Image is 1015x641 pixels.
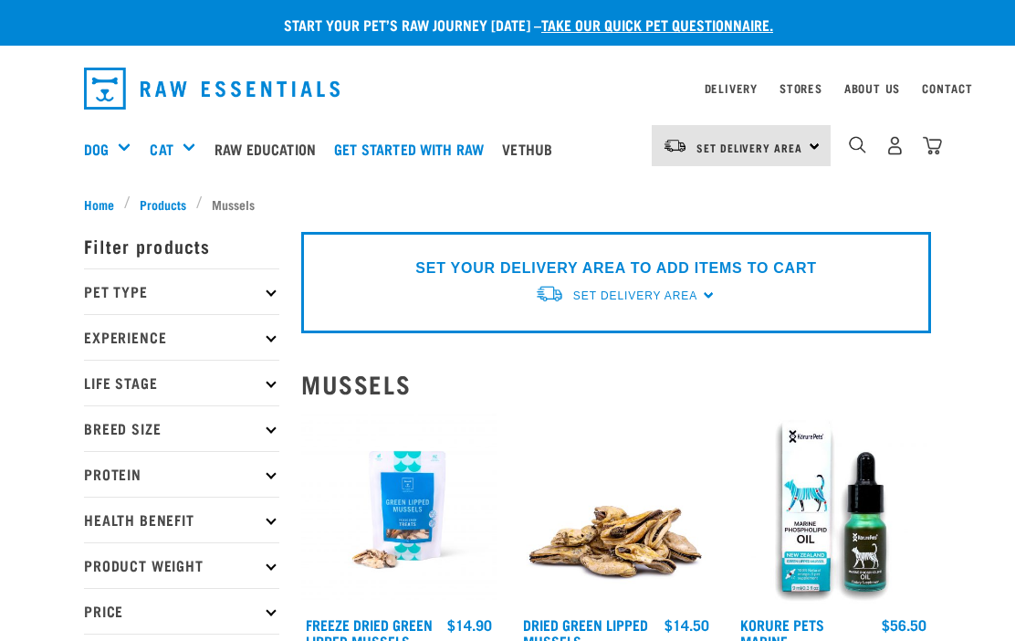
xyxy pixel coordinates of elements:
span: Set Delivery Area [696,144,802,151]
div: $14.90 [447,616,492,633]
img: 1306 Freeze Dried Mussels 01 [518,412,714,607]
img: home-icon-1@2x.png [849,136,866,153]
div: $14.50 [664,616,709,633]
p: Product Weight [84,542,279,588]
p: Breed Size [84,405,279,451]
a: take our quick pet questionnaire. [541,20,773,28]
a: Vethub [497,112,566,185]
a: Home [84,194,124,214]
a: Delivery [705,85,758,91]
p: SET YOUR DELIVERY AREA TO ADD ITEMS TO CART [415,257,816,279]
p: Life Stage [84,360,279,405]
h2: Mussels [301,370,931,398]
span: Home [84,194,114,214]
a: Stores [780,85,822,91]
p: Pet Type [84,268,279,314]
span: Products [140,194,186,214]
nav: breadcrumbs [84,194,931,214]
img: Cat MP Oilsmaller 1024x1024 [736,412,931,607]
img: Raw Essentials Logo [84,68,340,110]
p: Experience [84,314,279,360]
a: About Us [844,85,900,91]
p: Health Benefit [84,497,279,542]
img: RE Product Shoot 2023 Nov8551 [301,412,497,607]
img: van-moving.png [663,138,687,154]
p: Protein [84,451,279,497]
a: Cat [150,138,173,160]
img: home-icon@2x.png [923,136,942,155]
a: Raw Education [210,112,330,185]
img: van-moving.png [535,284,564,303]
a: Dog [84,138,109,160]
nav: dropdown navigation [69,60,946,117]
span: Set Delivery Area [573,289,697,302]
div: $56.50 [882,616,926,633]
p: Filter products [84,223,279,268]
a: Contact [922,85,973,91]
a: Products [131,194,196,214]
img: user.png [885,136,905,155]
a: Get started with Raw [330,112,497,185]
p: Price [84,588,279,634]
